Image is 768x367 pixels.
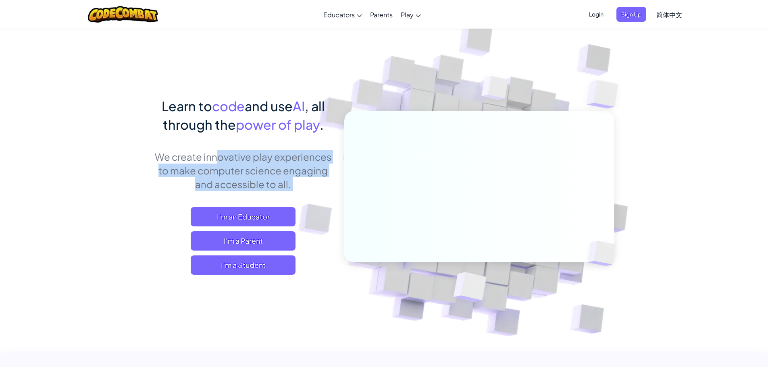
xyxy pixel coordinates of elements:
img: Overlap cubes [466,60,524,120]
button: I'm a Student [191,255,296,275]
img: Overlap cubes [571,60,641,129]
span: Play [401,10,414,19]
span: code [212,98,245,114]
img: CodeCombat logo [88,6,158,23]
a: Parents [366,4,397,25]
span: AI [293,98,305,114]
span: power of play [236,116,320,133]
img: Overlap cubes [433,255,506,322]
span: 简体中文 [656,10,682,19]
a: 简体中文 [652,4,686,25]
button: Login [584,7,608,22]
img: Overlap cubes [574,224,635,283]
span: Learn to [162,98,212,114]
span: Educators [323,10,355,19]
a: Educators [319,4,366,25]
a: I'm a Parent [191,231,296,251]
span: . [320,116,324,133]
a: Play [397,4,425,25]
a: I'm an Educator [191,207,296,226]
span: and use [245,98,293,114]
p: We create innovative play experiences to make computer science engaging and accessible to all. [154,150,332,191]
button: Sign Up [616,7,646,22]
